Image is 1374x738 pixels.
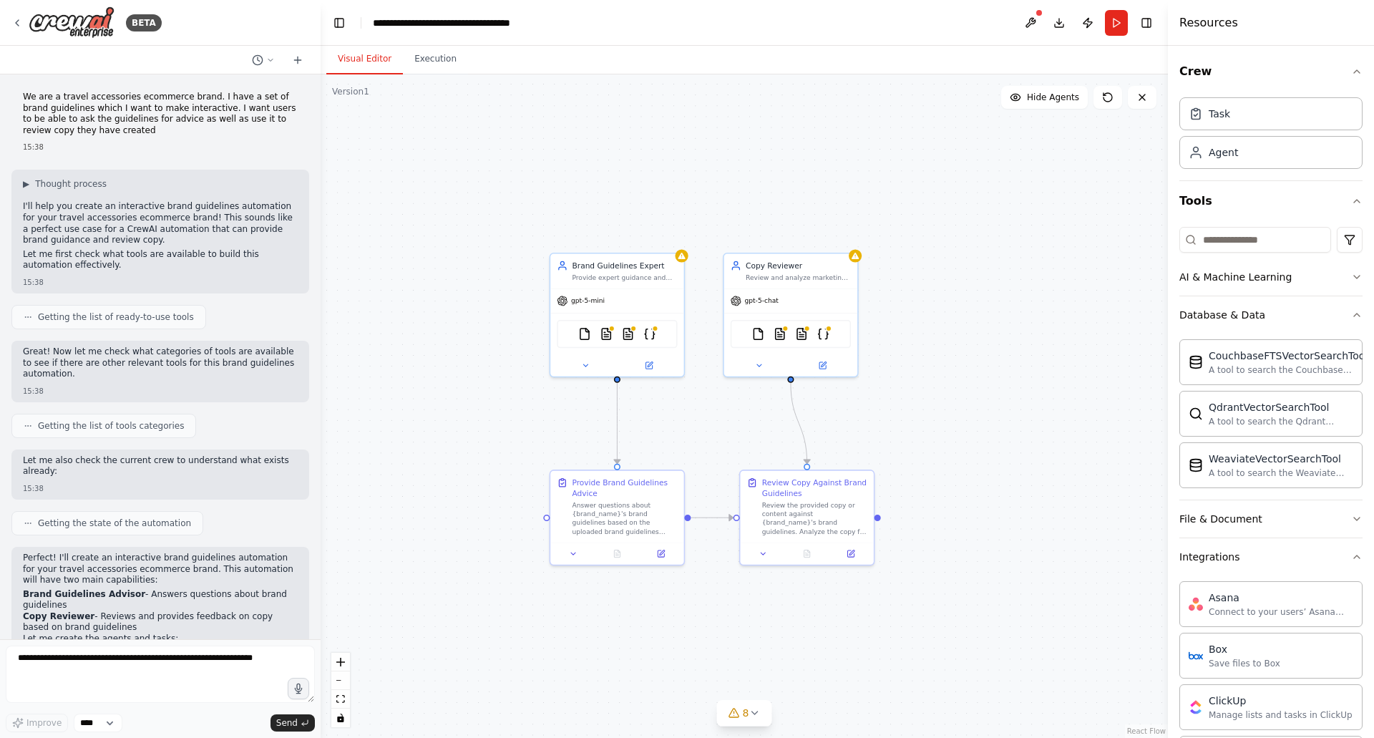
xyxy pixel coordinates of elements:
a: React Flow attribution [1127,727,1166,735]
p: Let me first check what tools are available to build this automation effectively. [23,249,298,271]
span: Improve [26,717,62,729]
button: Switch to previous chat [246,52,281,69]
img: DOCXSearchTool [774,328,786,341]
span: ▶ [23,178,29,190]
div: A tool to search the Qdrant database for relevant information on internal documents. [1209,416,1353,427]
p: We are a travel accessories ecommerce brand. I have a set of brand guidelines which I want to mak... [23,92,298,136]
div: 15:38 [23,483,298,494]
div: AI & Machine Learning [1179,270,1292,284]
div: BETA [126,14,162,31]
img: QdrantVectorSearchTool [1189,407,1203,421]
img: Box [1189,649,1203,663]
div: CouchbaseFTSVectorSearchTool [1209,349,1368,363]
button: Start a new chat [286,52,309,69]
span: gpt-5-mini [571,296,605,305]
div: Provide Brand Guidelines AdviceAnswer questions about {brand_name}'s brand guidelines based on th... [550,470,685,565]
li: - Reviews and provides feedback on copy based on brand guidelines [23,611,298,633]
span: Send [276,717,298,729]
button: Integrations [1179,538,1363,576]
p: I'll help you create an interactive brand guidelines automation for your travel accessories ecomm... [23,201,298,246]
button: Hide Agents [1001,86,1088,109]
div: Database & Data [1179,334,1363,500]
div: Manage lists and tasks in ClickUp [1209,709,1353,721]
div: Review and analyze marketing copy, product descriptions, and content for {brand_name} to ensure a... [746,273,851,282]
button: Send [271,714,315,732]
button: ▶Thought process [23,178,107,190]
div: Connect to your users’ Asana accounts [1209,606,1353,618]
div: Answer questions about {brand_name}'s brand guidelines based on the uploaded brand guidelines doc... [572,501,677,536]
p: Great! Now let me check what categories of tools are available to see if there are other relevant... [23,346,298,380]
div: Crew [1179,92,1363,180]
div: Asana [1209,591,1353,605]
div: Database & Data [1179,308,1265,322]
img: Logo [29,6,114,39]
div: Review Copy Against Brand Guidelines [762,477,867,499]
button: Open in side panel [618,359,680,372]
div: Agent [1209,145,1238,160]
h4: Resources [1179,14,1238,31]
div: Provide Brand Guidelines Advice [572,477,677,499]
g: Edge from 39a6147d-4df4-47ca-b815-8a1a75cfbcd2 to e83ffc3c-ecb6-4604-a45e-9a7fda55415c [691,513,733,523]
p: Perfect! I'll create an interactive brand guidelines automation for your travel accessories ecomm... [23,553,298,586]
div: Review Copy Against Brand GuidelinesReview the provided copy or content against {brand_name}'s br... [739,470,874,565]
img: JSONSearchTool [817,328,829,341]
button: Crew [1179,52,1363,92]
div: 15:38 [23,386,298,397]
div: Box [1209,642,1280,656]
img: DOCXSearchTool [600,328,613,341]
g: Edge from 86347908-085d-49f8-b939-a2c34328e3b4 to e83ffc3c-ecb6-4604-a45e-9a7fda55415c [785,383,812,464]
div: WeaviateVectorSearchTool [1209,452,1353,466]
img: Asana [1189,597,1203,611]
div: Task [1209,107,1230,121]
button: AI & Machine Learning [1179,258,1363,296]
strong: Brand Guidelines Advisor [23,589,145,599]
button: Hide left sidebar [329,13,349,33]
img: PDFSearchTool [621,328,634,341]
div: QdrantVectorSearchTool [1209,400,1353,414]
div: Copy ReviewerReview and analyze marketing copy, product descriptions, and content for {brand_name... [723,253,858,377]
button: Open in side panel [643,547,680,560]
div: Save files to Box [1209,658,1280,669]
img: CouchbaseFTSVectorSearchTool [1189,355,1203,369]
div: 15:38 [23,142,298,152]
button: Open in side panel [791,359,853,372]
strong: Copy Reviewer [23,611,94,621]
button: zoom out [331,671,350,690]
button: zoom in [331,653,350,671]
div: Version 1 [332,86,369,97]
div: 15:38 [23,277,298,288]
button: fit view [331,690,350,709]
img: FileReadTool [751,328,764,341]
div: React Flow controls [331,653,350,727]
span: 8 [743,706,749,720]
div: A tool to search the Couchbase database for relevant information on internal documents. [1209,364,1368,376]
button: Improve [6,714,68,732]
li: - Answers questions about brand guidelines [23,589,298,611]
div: Integrations [1179,550,1239,564]
g: Edge from 619ce7de-370d-4a0d-9a6e-b5ead220e0bb to 39a6147d-4df4-47ca-b815-8a1a75cfbcd2 [612,383,623,464]
div: Copy Reviewer [746,261,851,271]
div: Brand Guidelines ExpertProvide expert guidance and advice based on {brand_name}'s comprehensive b... [550,253,685,377]
img: FileReadTool [578,328,591,341]
button: toggle interactivity [331,709,350,727]
div: File & Document [1179,512,1262,526]
div: ClickUp [1209,694,1353,708]
button: Database & Data [1179,296,1363,334]
button: Hide right sidebar [1136,13,1156,33]
div: Brand Guidelines Expert [572,261,677,271]
span: Getting the list of tools categories [38,420,184,432]
span: Getting the list of ready-to-use tools [38,311,194,323]
span: Thought process [35,178,107,190]
img: JSONSearchTool [643,328,656,341]
button: File & Document [1179,500,1363,538]
p: Let me also check the current crew to understand what exists already: [23,455,298,477]
button: Open in side panel [832,547,869,560]
button: Tools [1179,181,1363,221]
button: 8 [717,700,772,727]
button: No output available [594,547,640,560]
div: Review the provided copy or content against {brand_name}'s brand guidelines. Analyze the copy for... [762,501,867,536]
div: A tool to search the Weaviate database for relevant information on internal documents. [1209,467,1353,479]
div: Provide expert guidance and advice based on {brand_name}'s comprehensive brand guidelines for tra... [572,273,677,282]
p: Let me create the agents and tasks: [23,633,298,645]
img: WeaviateVectorSearchTool [1189,458,1203,472]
